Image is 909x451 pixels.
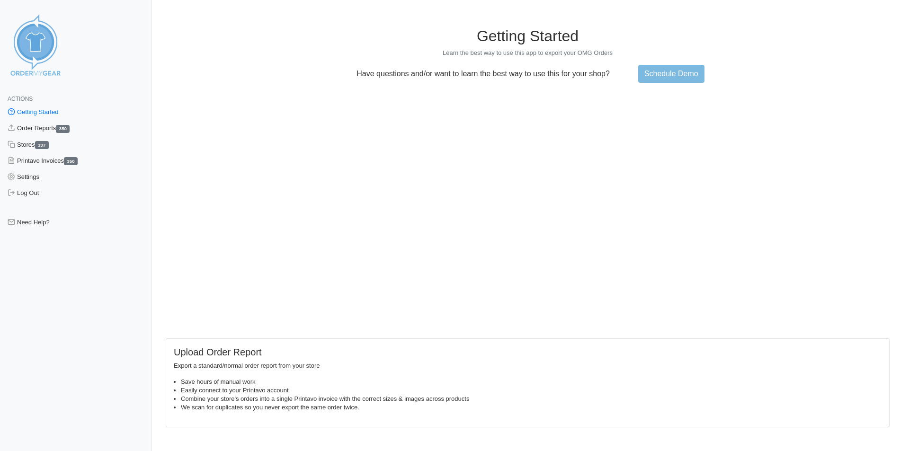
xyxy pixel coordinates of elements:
[181,386,882,395] li: Easily connect to your Printavo account
[166,27,890,45] h1: Getting Started
[181,403,882,412] li: We scan for duplicates so you never export the same order twice.
[174,362,882,370] p: Export a standard/normal order report from your store
[181,378,882,386] li: Save hours of manual work
[56,125,70,133] span: 350
[181,395,882,403] li: Combine your store's orders into a single Printavo invoice with the correct sizes & images across...
[174,346,882,358] h5: Upload Order Report
[166,49,890,57] p: Learn the best way to use this app to export your OMG Orders
[35,141,49,149] span: 337
[638,65,704,83] a: Schedule Demo
[8,96,33,102] span: Actions
[64,157,78,165] span: 350
[351,70,615,78] p: Have questions and/or want to learn the best way to use this for your shop?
